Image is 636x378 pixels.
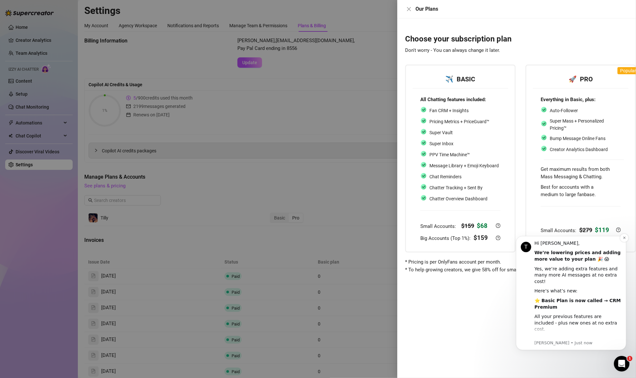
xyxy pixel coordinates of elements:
[28,110,115,141] div: You now get full analytics with advanced creator stats, sales tracking, chatter performance, and ...
[477,222,487,230] strong: $ 68
[541,145,547,152] img: svg%3e
[627,356,632,361] span: 1
[461,222,474,229] strong: $ 159
[420,235,472,241] span: Big Accounts (Top 1%):
[429,196,487,201] span: Chatter Overview Dashboard
[541,166,610,180] span: Get maximum results from both Mass Messaging & Chatting.
[114,7,122,16] button: Dismiss notification
[429,108,469,113] span: Fan CRM + Insights
[420,172,427,179] img: svg%3e
[429,130,453,135] span: Super Vault
[429,185,483,190] span: Chatter Tracking + Sent By
[550,108,578,113] span: Auto-Follower
[541,120,547,127] img: svg%3e
[405,5,413,13] button: Close
[420,223,457,229] span: Small Accounts:
[496,223,500,228] span: question-circle
[550,118,604,131] span: Super Mass + Personalized Pricing™
[420,161,427,168] img: svg%3e
[429,174,462,179] span: Chat Reminders
[569,75,593,83] strong: 🚀 PRO
[420,139,427,146] img: svg%3e
[541,184,596,198] span: Best for accounts with a medium to large fanbase.
[415,5,628,13] div: Our Plans
[506,226,636,360] iframe: Intercom notifications message
[420,183,427,190] img: svg%3e
[405,34,636,55] h3: Choose your subscription plan
[474,234,488,242] strong: $ 159
[420,106,427,113] img: svg%3e
[550,147,608,152] span: Creator Analytics Dashboard
[406,6,412,12] span: close
[420,150,427,157] img: svg%3e
[541,106,547,113] img: svg%3e
[405,259,596,273] span: * Pricing is per OnlyFans account per month. * To help growing creators, we give 58% off for smal...
[496,236,500,240] span: question-circle
[541,97,595,102] strong: Everything in Basic, plus:
[429,163,499,168] span: Message Library + Emoji Keyboard
[550,136,606,141] span: Bump Message Online Fans
[420,117,427,124] img: svg%3e
[429,152,470,157] span: PPV Time Machine™
[541,134,547,141] img: svg%3e
[405,47,500,53] span: Don't worry - You can always change it later.
[620,68,636,73] span: Popular
[429,141,453,146] span: Super Inbox
[429,119,489,124] span: Pricing Metrics + PriceGuard™
[28,114,115,120] p: Message from Tanya, sent Just now
[420,97,486,102] strong: All Chatting features included:
[420,128,427,135] img: svg%3e
[446,75,475,83] strong: ✈️ BASIC
[420,195,427,201] img: svg%3e
[614,356,630,372] iframe: Intercom live chat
